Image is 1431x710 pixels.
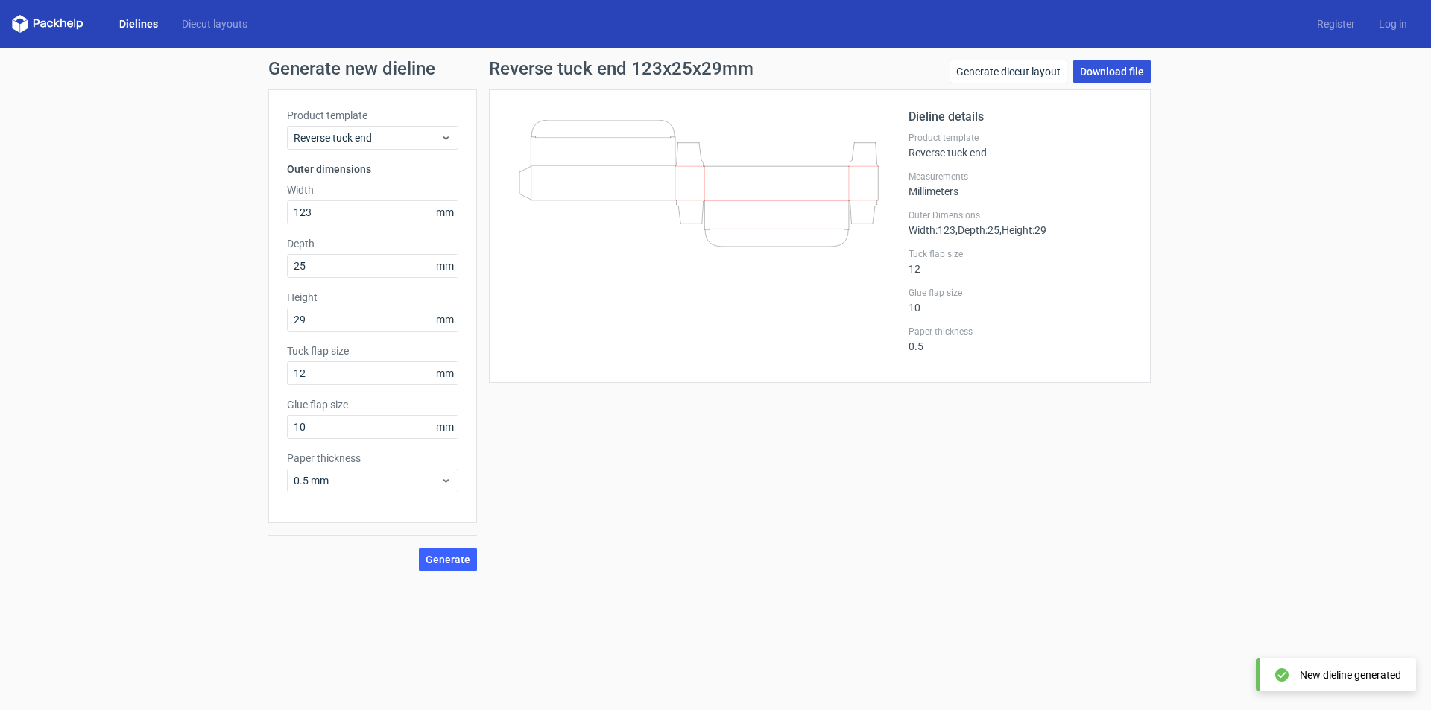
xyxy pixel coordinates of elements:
[909,248,1132,260] label: Tuck flap size
[287,397,458,412] label: Glue flap size
[432,201,458,224] span: mm
[287,236,458,251] label: Depth
[1073,60,1151,83] a: Download file
[1300,668,1401,682] div: New dieline generated
[909,108,1132,126] h2: Dieline details
[426,554,470,565] span: Generate
[909,326,1132,352] div: 0.5
[909,287,1132,299] label: Glue flap size
[950,60,1067,83] a: Generate diecut layout
[909,287,1132,314] div: 10
[287,290,458,305] label: Height
[287,108,458,123] label: Product template
[909,224,955,236] span: Width : 123
[287,183,458,197] label: Width
[909,171,1132,197] div: Millimeters
[489,60,754,77] h1: Reverse tuck end 123x25x29mm
[955,224,999,236] span: , Depth : 25
[432,308,458,331] span: mm
[287,451,458,466] label: Paper thickness
[294,130,440,145] span: Reverse tuck end
[107,16,170,31] a: Dielines
[909,171,1132,183] label: Measurements
[294,473,440,488] span: 0.5 mm
[432,255,458,277] span: mm
[909,248,1132,275] div: 12
[419,548,477,571] button: Generate
[432,362,458,384] span: mm
[909,209,1132,221] label: Outer Dimensions
[1367,16,1419,31] a: Log in
[432,416,458,438] span: mm
[287,343,458,358] label: Tuck flap size
[909,132,1132,144] label: Product template
[170,16,259,31] a: Diecut layouts
[287,162,458,177] h3: Outer dimensions
[909,132,1132,159] div: Reverse tuck end
[999,224,1046,236] span: , Height : 29
[268,60,1163,77] h1: Generate new dieline
[1305,16,1367,31] a: Register
[909,326,1132,337] label: Paper thickness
